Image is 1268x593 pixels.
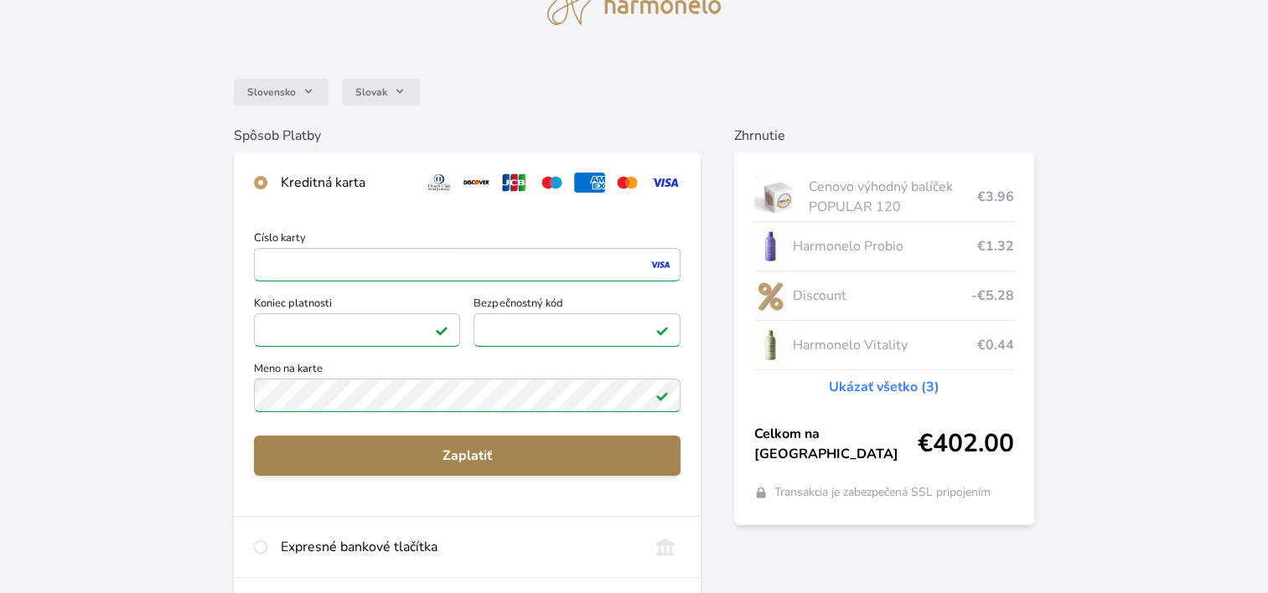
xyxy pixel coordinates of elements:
span: Zaplatiť [267,446,667,466]
span: Harmonelo Probio [793,236,977,256]
h6: Zhrnutie [734,126,1034,146]
img: mc.svg [612,173,643,193]
span: Bezpečnostný kód [474,298,681,313]
span: Celkom na [GEOGRAPHIC_DATA] [754,424,918,464]
span: Číslo karty [254,233,681,248]
span: Transakcia je zabezpečená SSL pripojením [774,484,991,501]
img: CLEAN_PROBIO_se_stinem_x-lo.jpg [754,225,786,267]
span: Slovensko [247,85,296,99]
span: Slovak [355,85,387,99]
a: Ukázať všetko (3) [829,377,939,397]
span: €1.32 [977,236,1014,256]
img: onlineBanking_SK.svg [650,537,681,557]
img: discount-lo.png [754,275,786,317]
span: Meno na karte [254,364,681,379]
img: Pole je platné [435,323,448,337]
span: Cenovo výhodný balíček POPULAR 120 [809,177,977,217]
iframe: Iframe pre bezpečnostný kód [481,318,673,342]
div: Kreditná karta [281,173,411,193]
span: Discount [793,286,971,306]
img: Pole je platné [655,323,669,337]
input: Meno na kartePole je platné [254,379,681,412]
img: jcb.svg [499,173,530,193]
button: Slovak [342,79,420,106]
span: Koniec platnosti [254,298,461,313]
img: Pole je platné [655,389,669,402]
iframe: Iframe pre číslo karty [261,253,673,276]
iframe: Iframe pre deň vypršania platnosti [261,318,453,342]
img: discover.svg [461,173,492,193]
span: -€5.28 [971,286,1014,306]
span: €0.44 [977,335,1014,355]
button: Zaplatiť [254,436,681,476]
img: amex.svg [574,173,605,193]
img: visa [649,257,671,272]
span: Harmonelo Vitality [793,335,977,355]
span: €402.00 [918,429,1014,459]
img: diners.svg [424,173,455,193]
img: CLEAN_VITALITY_se_stinem_x-lo.jpg [754,324,786,366]
img: visa.svg [650,173,681,193]
button: Slovensko [234,79,329,106]
div: Expresné bankové tlačítka [281,537,636,557]
span: €3.96 [977,187,1014,207]
h6: Spôsob Platby [234,126,701,146]
img: maestro.svg [536,173,567,193]
img: popular.jpg [754,176,802,218]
